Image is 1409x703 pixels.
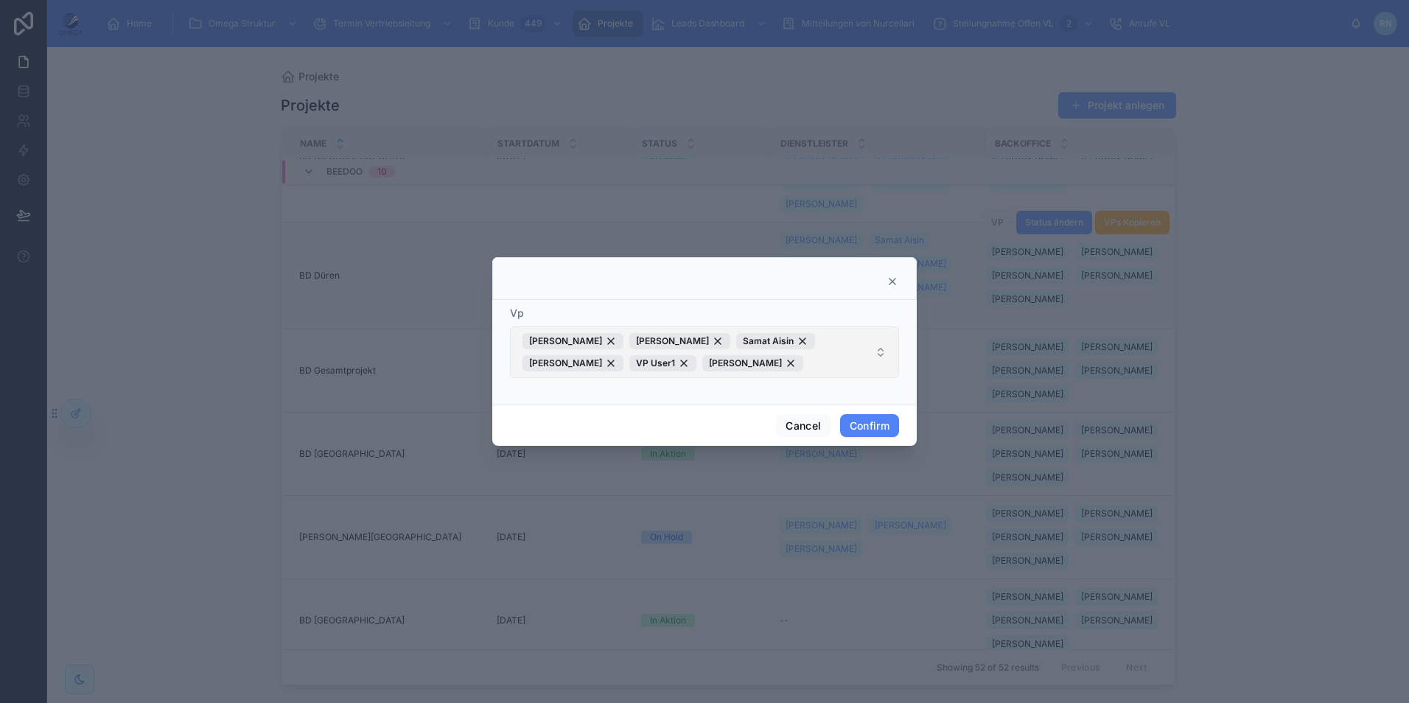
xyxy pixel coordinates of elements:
[636,335,709,347] span: [PERSON_NAME]
[776,414,831,438] button: Cancel
[510,307,524,319] span: Vp
[629,355,696,371] button: Unselect 1
[529,357,602,369] span: [PERSON_NAME]
[702,355,803,371] button: Unselect 466
[840,414,899,438] button: Confirm
[709,357,782,369] span: [PERSON_NAME]
[529,335,602,347] span: [PERSON_NAME]
[629,333,730,349] button: Unselect 463
[743,335,794,347] span: Samat Aisin
[510,326,899,378] button: Select Button
[636,357,675,369] span: VP User1
[736,333,815,349] button: Unselect 556
[522,355,623,371] button: Unselect 192
[522,333,623,349] button: Unselect 542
